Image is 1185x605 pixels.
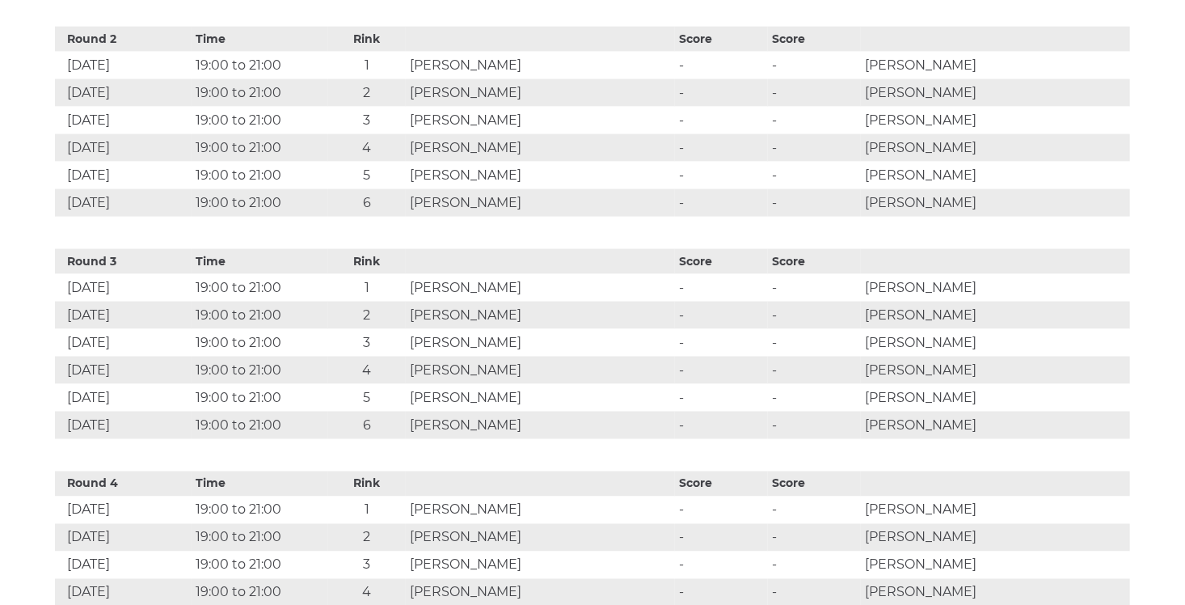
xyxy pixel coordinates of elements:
[406,189,675,217] td: [PERSON_NAME]
[55,134,192,162] td: [DATE]
[406,302,675,329] td: [PERSON_NAME]
[675,302,768,329] td: -
[675,107,768,134] td: -
[768,249,861,274] th: Score
[55,472,192,497] th: Round 4
[192,79,328,107] td: 19:00 to 21:00
[55,552,192,579] td: [DATE]
[192,107,328,134] td: 19:00 to 21:00
[768,79,861,107] td: -
[768,189,861,217] td: -
[675,249,768,274] th: Score
[55,27,192,52] th: Round 2
[192,329,328,357] td: 19:00 to 21:00
[192,497,328,524] td: 19:00 to 21:00
[861,497,1130,524] td: [PERSON_NAME]
[675,274,768,302] td: -
[192,274,328,302] td: 19:00 to 21:00
[328,357,407,384] td: 4
[55,302,192,329] td: [DATE]
[768,472,861,497] th: Score
[768,162,861,189] td: -
[861,274,1130,302] td: [PERSON_NAME]
[328,27,407,52] th: Rink
[192,357,328,384] td: 19:00 to 21:00
[675,134,768,162] td: -
[328,497,407,524] td: 1
[328,384,407,412] td: 5
[675,412,768,439] td: -
[861,524,1130,552] td: [PERSON_NAME]
[768,134,861,162] td: -
[328,249,407,274] th: Rink
[861,552,1130,579] td: [PERSON_NAME]
[192,472,328,497] th: Time
[55,52,192,79] td: [DATE]
[768,274,861,302] td: -
[192,27,328,52] th: Time
[768,107,861,134] td: -
[861,189,1130,217] td: [PERSON_NAME]
[861,52,1130,79] td: [PERSON_NAME]
[55,162,192,189] td: [DATE]
[406,52,675,79] td: [PERSON_NAME]
[55,274,192,302] td: [DATE]
[55,79,192,107] td: [DATE]
[768,497,861,524] td: -
[768,27,861,52] th: Score
[328,302,407,329] td: 2
[192,302,328,329] td: 19:00 to 21:00
[192,249,328,274] th: Time
[328,552,407,579] td: 3
[406,274,675,302] td: [PERSON_NAME]
[328,412,407,439] td: 6
[406,412,675,439] td: [PERSON_NAME]
[768,384,861,412] td: -
[861,107,1130,134] td: [PERSON_NAME]
[328,524,407,552] td: 2
[55,107,192,134] td: [DATE]
[55,384,192,412] td: [DATE]
[768,302,861,329] td: -
[406,134,675,162] td: [PERSON_NAME]
[192,552,328,579] td: 19:00 to 21:00
[406,357,675,384] td: [PERSON_NAME]
[768,412,861,439] td: -
[675,162,768,189] td: -
[192,134,328,162] td: 19:00 to 21:00
[192,524,328,552] td: 19:00 to 21:00
[406,162,675,189] td: [PERSON_NAME]
[328,274,407,302] td: 1
[328,472,407,497] th: Rink
[675,329,768,357] td: -
[328,189,407,217] td: 6
[675,524,768,552] td: -
[192,52,328,79] td: 19:00 to 21:00
[861,302,1130,329] td: [PERSON_NAME]
[675,497,768,524] td: -
[406,524,675,552] td: [PERSON_NAME]
[192,384,328,412] td: 19:00 to 21:00
[861,162,1130,189] td: [PERSON_NAME]
[406,552,675,579] td: [PERSON_NAME]
[406,79,675,107] td: [PERSON_NAME]
[55,357,192,384] td: [DATE]
[406,497,675,524] td: [PERSON_NAME]
[861,357,1130,384] td: [PERSON_NAME]
[675,357,768,384] td: -
[861,329,1130,357] td: [PERSON_NAME]
[55,497,192,524] td: [DATE]
[861,134,1130,162] td: [PERSON_NAME]
[675,189,768,217] td: -
[55,249,192,274] th: Round 3
[861,384,1130,412] td: [PERSON_NAME]
[55,189,192,217] td: [DATE]
[675,384,768,412] td: -
[328,162,407,189] td: 5
[192,189,328,217] td: 19:00 to 21:00
[768,524,861,552] td: -
[55,524,192,552] td: [DATE]
[861,79,1130,107] td: [PERSON_NAME]
[328,329,407,357] td: 3
[406,384,675,412] td: [PERSON_NAME]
